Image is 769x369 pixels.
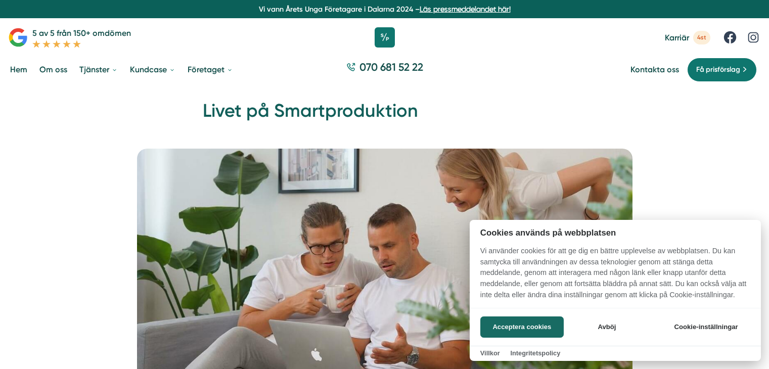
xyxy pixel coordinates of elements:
button: Cookie-inställningar [662,316,750,338]
button: Avböj [567,316,647,338]
a: Integritetspolicy [510,349,560,357]
button: Acceptera cookies [480,316,564,338]
p: Vi använder cookies för att ge dig en bättre upplevelse av webbplatsen. Du kan samtycka till anvä... [470,246,761,307]
h2: Cookies används på webbplatsen [470,228,761,238]
a: Villkor [480,349,500,357]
